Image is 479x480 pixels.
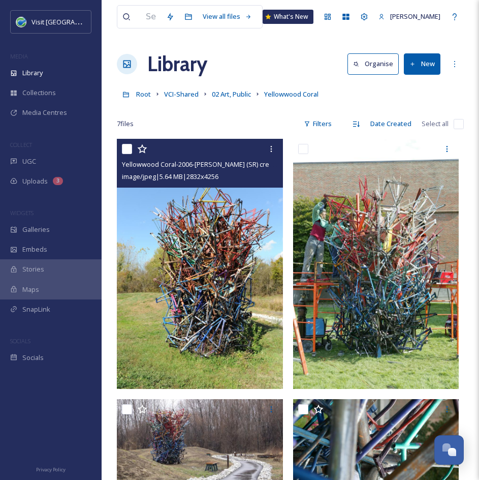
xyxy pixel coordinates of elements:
[10,337,30,345] span: SOCIALS
[122,172,218,181] span: image/jpeg | 5.64 MB | 2832 x 4256
[22,264,44,274] span: Stories
[22,225,50,234] span: Galleries
[365,114,417,134] div: Date Created
[122,159,382,169] span: Yellowwood Coral-2006-[PERSON_NAME] (SR) credit Columbus Area Visitors Center.jpg
[141,6,161,28] input: Search your library
[404,53,440,74] button: New
[22,88,56,98] span: Collections
[164,88,199,100] a: VCI-Shared
[10,141,32,148] span: COLLECT
[264,88,318,100] a: Yellowwood Coral
[299,114,337,134] div: Filters
[373,7,445,26] a: [PERSON_NAME]
[164,89,199,99] span: VCI-Shared
[198,7,257,26] a: View all files
[117,119,134,129] span: 7 file s
[347,53,399,74] button: Organise
[263,10,313,24] a: What's New
[347,53,404,74] a: Organise
[36,463,66,475] a: Privacy Policy
[22,68,43,78] span: Library
[147,49,207,79] a: Library
[10,209,34,217] span: WIDGETS
[31,17,146,26] span: Visit [GEOGRAPHIC_DATA] [US_STATE]
[53,177,63,185] div: 3
[434,435,464,465] button: Open Chat
[22,245,47,254] span: Embeds
[22,305,50,314] span: SnapLink
[22,157,36,166] span: UGC
[136,88,151,100] a: Root
[136,89,151,99] span: Root
[117,139,283,389] img: Yellowwood Coral-2006-Lucy Slivinski (SR) credit Columbus Area Visitors Center.jpg
[293,139,459,388] img: Yellowwood Coral.JPG
[212,89,251,99] span: 02 Art, Public
[16,17,26,27] img: cvctwitlogo_400x400.jpg
[22,108,67,117] span: Media Centres
[264,89,318,99] span: Yellowwood Coral
[10,52,28,60] span: MEDIA
[212,88,251,100] a: 02 Art, Public
[390,12,440,21] span: [PERSON_NAME]
[22,285,39,294] span: Maps
[422,119,449,129] span: Select all
[36,466,66,473] span: Privacy Policy
[22,353,44,363] span: Socials
[22,176,48,186] span: Uploads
